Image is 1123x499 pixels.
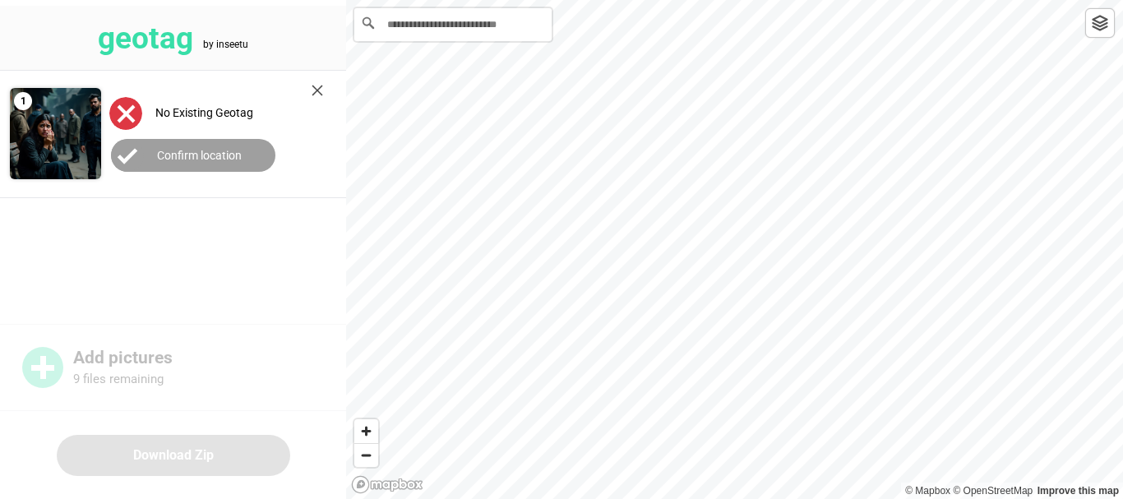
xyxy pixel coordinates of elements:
[354,444,378,467] span: Zoom out
[354,443,378,467] button: Zoom out
[109,97,142,130] img: uploadImagesAlt
[10,88,101,179] img: Z
[14,92,32,110] span: 1
[351,475,423,494] a: Mapbox logo
[312,85,323,96] img: cross
[905,485,950,497] a: Mapbox
[157,149,242,162] label: Confirm location
[1038,485,1119,497] a: Map feedback
[203,39,248,50] tspan: by inseetu
[354,419,378,443] button: Zoom in
[1092,15,1108,31] img: toggleLayer
[354,8,552,41] input: Search
[111,139,275,172] button: Confirm location
[155,106,253,119] label: No Existing Geotag
[953,485,1033,497] a: OpenStreetMap
[98,21,193,56] tspan: geotag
